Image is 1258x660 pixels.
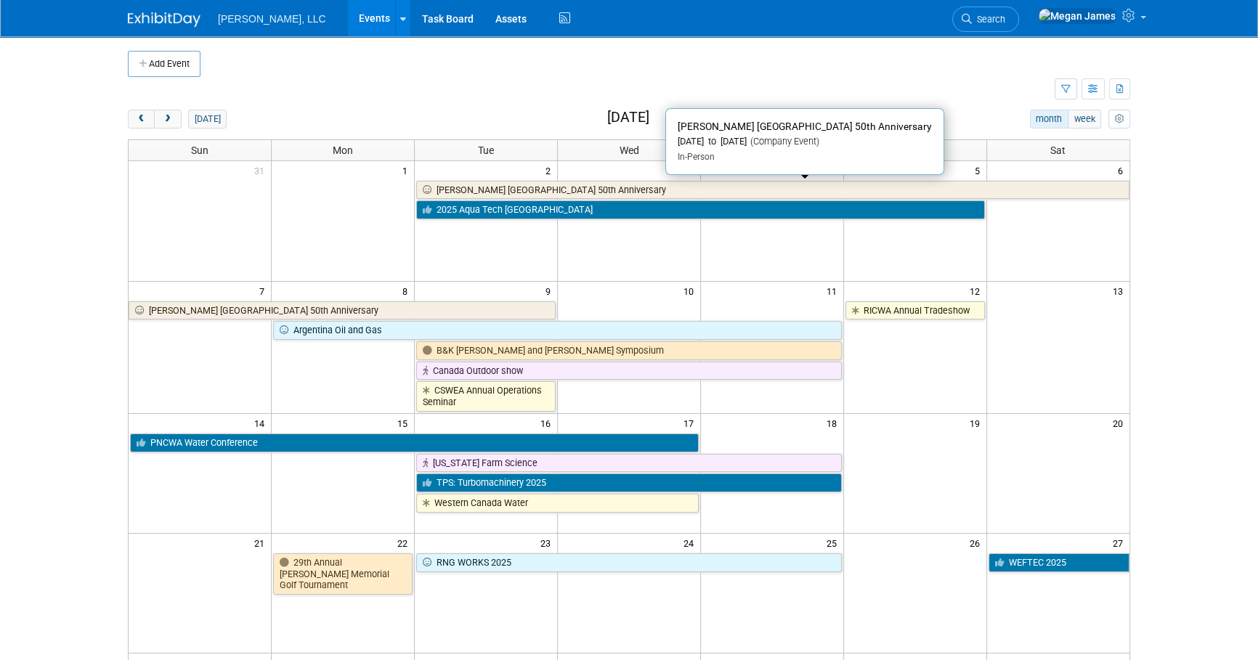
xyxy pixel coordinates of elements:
[845,301,985,320] a: RICWA Annual Tradeshow
[968,282,986,300] span: 12
[539,534,557,552] span: 23
[682,414,700,432] span: 17
[128,51,200,77] button: Add Event
[1111,534,1129,552] span: 27
[1111,414,1129,432] span: 20
[747,136,819,147] span: (Company Event)
[416,341,842,360] a: B&K [PERSON_NAME] and [PERSON_NAME] Symposium
[396,414,414,432] span: 15
[273,321,841,340] a: Argentina Oil and Gas
[1111,282,1129,300] span: 13
[1038,8,1116,24] img: Megan James
[1114,115,1124,124] i: Personalize Calendar
[416,181,1129,200] a: [PERSON_NAME] [GEOGRAPHIC_DATA] 50th Anniversary
[825,282,843,300] span: 11
[1030,110,1068,129] button: month
[416,494,699,513] a: Western Canada Water
[273,553,413,595] a: 29th Annual [PERSON_NAME] Memorial Golf Tournament
[678,136,932,148] div: [DATE] to [DATE]
[129,301,556,320] a: [PERSON_NAME] [GEOGRAPHIC_DATA] 50th Anniversary
[416,362,842,380] a: Canada Outdoor show
[1050,144,1066,156] span: Sat
[968,534,986,552] span: 26
[1116,161,1129,179] span: 6
[1108,110,1130,129] button: myCustomButton
[968,414,986,432] span: 19
[130,433,699,452] a: PNCWA Water Conference
[682,282,700,300] span: 10
[188,110,227,129] button: [DATE]
[678,121,932,132] span: [PERSON_NAME] [GEOGRAPHIC_DATA] 50th Anniversary
[154,110,181,129] button: next
[396,534,414,552] span: 22
[478,144,494,156] span: Tue
[191,144,208,156] span: Sun
[607,110,649,126] h2: [DATE]
[952,7,1019,32] a: Search
[416,381,556,411] a: CSWEA Annual Operations Seminar
[253,161,271,179] span: 31
[544,282,557,300] span: 9
[416,200,984,219] a: 2025 Aqua Tech [GEOGRAPHIC_DATA]
[128,110,155,129] button: prev
[253,414,271,432] span: 14
[825,414,843,432] span: 18
[128,12,200,27] img: ExhibitDay
[416,454,842,473] a: [US_STATE] Farm Science
[678,152,715,162] span: In-Person
[1068,110,1101,129] button: week
[539,414,557,432] span: 16
[825,534,843,552] span: 25
[972,14,1005,25] span: Search
[989,553,1129,572] a: WEFTEC 2025
[401,161,414,179] span: 1
[973,161,986,179] span: 5
[218,13,326,25] span: [PERSON_NAME], LLC
[401,282,414,300] span: 8
[333,144,353,156] span: Mon
[682,534,700,552] span: 24
[416,553,842,572] a: RNG WORKS 2025
[619,144,638,156] span: Wed
[416,473,842,492] a: TPS: Turbomachinery 2025
[258,282,271,300] span: 7
[544,161,557,179] span: 2
[253,534,271,552] span: 21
